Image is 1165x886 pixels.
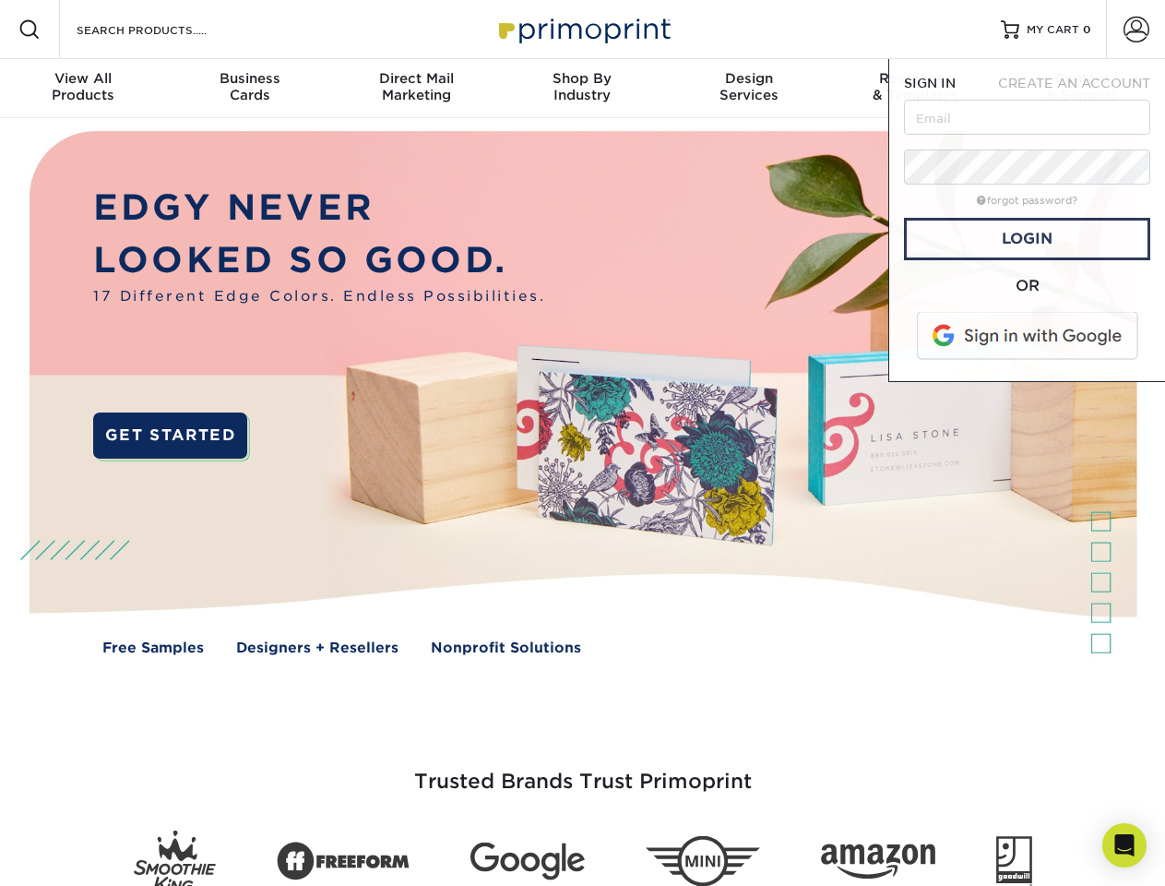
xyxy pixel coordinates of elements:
[832,59,998,118] a: Resources& Templates
[93,234,545,287] p: LOOKED SO GOOD.
[904,100,1150,135] input: Email
[499,59,665,118] a: Shop ByIndustry
[977,195,1077,207] a: forgot password?
[166,59,332,118] a: BusinessCards
[666,59,832,118] a: DesignServices
[470,843,585,880] img: Google
[832,70,998,103] div: & Templates
[75,18,255,41] input: SEARCH PRODUCTS.....
[333,59,499,118] a: Direct MailMarketing
[43,725,1123,816] h3: Trusted Brands Trust Primoprint
[1027,22,1079,38] span: MY CART
[904,218,1150,260] a: Login
[93,413,247,459] a: GET STARTED
[499,70,665,87] span: Shop By
[491,9,675,49] img: Primoprint
[102,638,204,659] a: Free Samples
[904,76,956,90] span: SIGN IN
[166,70,332,87] span: Business
[333,70,499,103] div: Marketing
[1083,23,1091,36] span: 0
[166,70,332,103] div: Cards
[998,76,1150,90] span: CREATE AN ACCOUNT
[904,275,1150,297] div: OR
[1102,823,1147,868] div: Open Intercom Messenger
[431,638,581,659] a: Nonprofit Solutions
[666,70,832,103] div: Services
[666,70,832,87] span: Design
[499,70,665,103] div: Industry
[93,286,545,307] span: 17 Different Edge Colors. Endless Possibilities.
[236,638,398,659] a: Designers + Resellers
[821,844,935,880] img: Amazon
[996,836,1032,886] img: Goodwill
[93,182,545,234] p: EDGY NEVER
[832,70,998,87] span: Resources
[333,70,499,87] span: Direct Mail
